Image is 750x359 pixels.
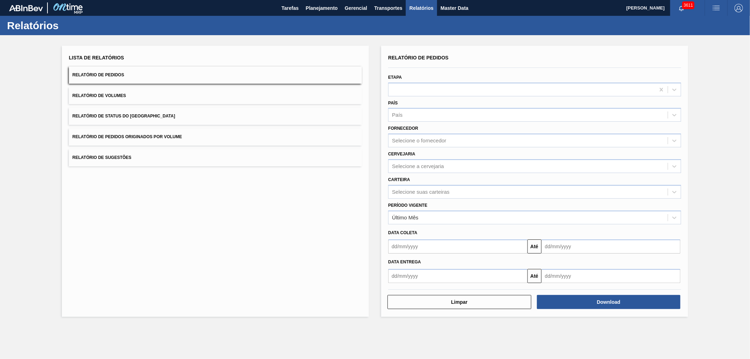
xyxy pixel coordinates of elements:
span: 3611 [682,1,694,9]
img: userActions [712,4,720,12]
input: dd/mm/yyyy [541,269,681,283]
input: dd/mm/yyyy [541,239,681,254]
div: Selecione suas carteiras [392,189,449,195]
button: Relatório de Volumes [69,87,362,104]
button: Download [537,295,681,309]
button: Relatório de Pedidos Originados por Volume [69,128,362,146]
button: Relatório de Pedidos [69,66,362,84]
div: Selecione o fornecedor [392,138,446,144]
span: Relatório de Status do [GEOGRAPHIC_DATA] [72,114,175,118]
label: Cervejaria [388,152,415,156]
div: Último Mês [392,214,418,220]
span: Relatório de Volumes [72,93,126,98]
span: Relatório de Pedidos Originados por Volume [72,134,182,139]
button: Relatório de Sugestões [69,149,362,166]
span: Lista de Relatórios [69,55,124,60]
span: Transportes [374,4,402,12]
img: Logout [735,4,743,12]
label: Fornecedor [388,126,418,131]
label: Carteira [388,177,410,182]
span: Relatório de Pedidos [72,72,124,77]
label: País [388,101,398,105]
div: País [392,112,403,118]
button: Notificações [670,3,693,13]
button: Até [527,269,541,283]
span: Gerencial [345,4,367,12]
div: Selecione a cervejaria [392,163,444,169]
input: dd/mm/yyyy [388,269,527,283]
h1: Relatórios [7,21,132,30]
button: Limpar [387,295,531,309]
span: Planejamento [306,4,338,12]
label: Etapa [388,75,402,80]
input: dd/mm/yyyy [388,239,527,254]
span: Data Entrega [388,259,421,264]
span: Master Data [441,4,468,12]
button: Até [527,239,541,254]
span: Relatório de Pedidos [388,55,449,60]
span: Relatório de Sugestões [72,155,132,160]
button: Relatório de Status do [GEOGRAPHIC_DATA] [69,108,362,125]
span: Tarefas [282,4,299,12]
span: Relatórios [409,4,433,12]
label: Período Vigente [388,203,427,208]
img: TNhmsLtSVTkK8tSr43FrP2fwEKptu5GPRR3wAAAABJRU5ErkJggg== [9,5,43,11]
span: Data coleta [388,230,417,235]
